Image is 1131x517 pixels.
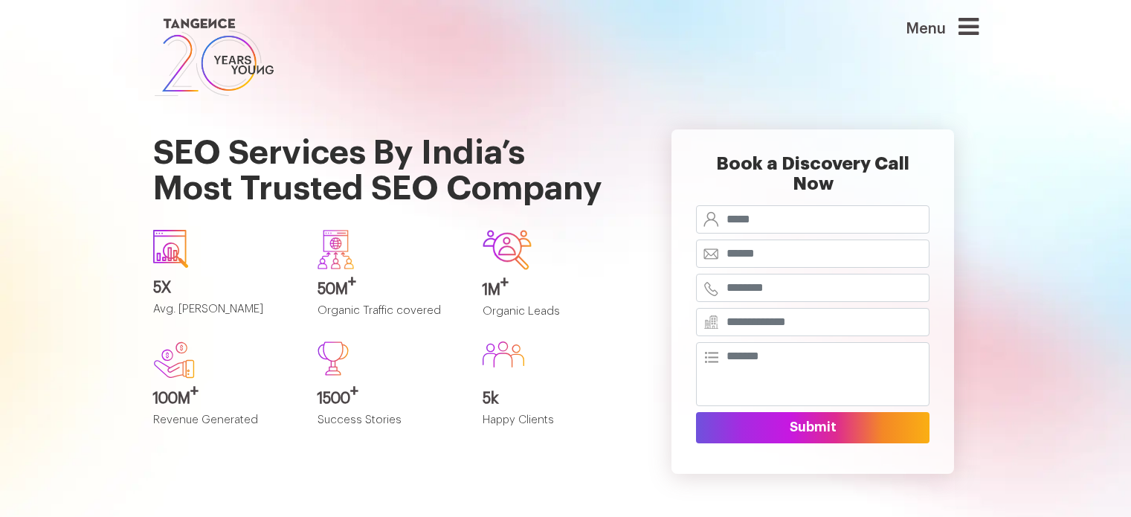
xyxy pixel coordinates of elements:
[318,305,460,330] p: Organic Traffic covered
[153,100,625,218] h1: SEO Services By India’s Most Trusted SEO Company
[318,341,349,376] img: Path%20473.svg
[483,306,625,330] p: Organic Leads
[318,391,460,407] h3: 1500
[318,230,354,269] img: Group-640.svg
[190,384,199,399] sup: +
[318,281,460,298] h3: 50M
[348,274,356,289] sup: +
[483,391,625,407] h3: 5k
[350,384,358,399] sup: +
[483,282,625,298] h3: 1M
[153,280,296,296] h3: 5X
[500,275,509,290] sup: +
[153,414,296,439] p: Revenue Generated
[483,230,532,269] img: Group-642.svg
[318,414,460,439] p: Success Stories
[153,230,189,268] img: icon1.svg
[153,15,275,100] img: logo SVG
[483,341,524,367] img: Group%20586.svg
[153,391,296,407] h3: 100M
[696,412,929,443] button: Submit
[483,414,625,439] p: Happy Clients
[153,304,296,328] p: Avg. [PERSON_NAME]
[696,154,929,205] h2: Book a Discovery Call Now
[153,341,195,379] img: new.svg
